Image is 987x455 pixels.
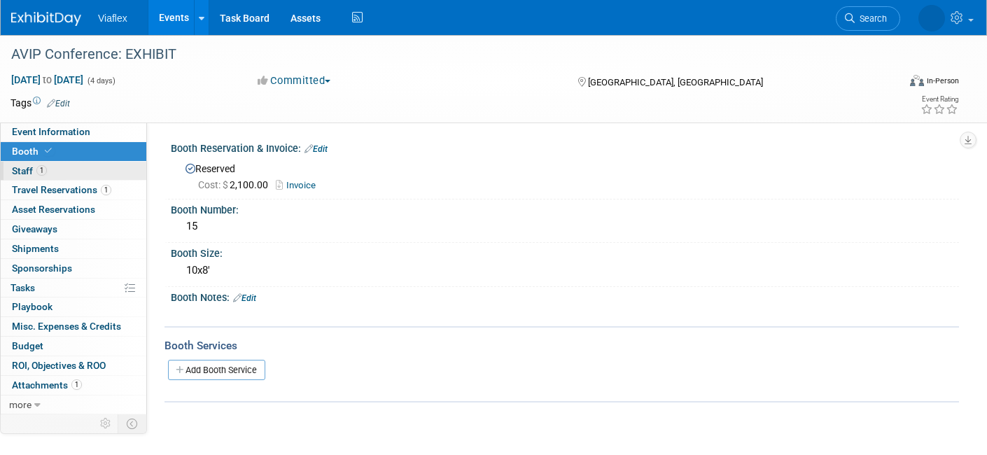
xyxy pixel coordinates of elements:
[926,76,959,86] div: In-Person
[276,180,323,190] a: Invoice
[168,360,265,380] a: Add Booth Service
[12,146,55,157] span: Booth
[10,73,84,86] span: [DATE] [DATE]
[12,243,59,254] span: Shipments
[1,181,146,199] a: Travel Reservations1
[1,356,146,375] a: ROI, Objectives & ROO
[41,74,54,85] span: to
[1,239,146,258] a: Shipments
[918,5,945,31] img: David Tesch
[1,297,146,316] a: Playbook
[36,165,47,176] span: 1
[12,321,121,332] span: Misc. Expenses & Credits
[181,158,948,192] div: Reserved
[12,340,43,351] span: Budget
[181,216,948,237] div: 15
[1,259,146,278] a: Sponsorships
[12,126,90,137] span: Event Information
[12,301,52,312] span: Playbook
[12,204,95,215] span: Asset Reservations
[11,12,81,26] img: ExhibitDay
[181,260,948,281] div: 10x8'
[198,179,230,190] span: Cost: $
[10,96,70,110] td: Tags
[12,379,82,391] span: Attachments
[233,293,256,303] a: Edit
[1,279,146,297] a: Tasks
[9,399,31,410] span: more
[71,379,82,390] span: 1
[12,184,111,195] span: Travel Reservations
[1,337,146,356] a: Budget
[1,395,146,414] a: more
[304,144,328,154] a: Edit
[12,360,106,371] span: ROI, Objectives & ROO
[171,199,959,217] div: Booth Number:
[12,262,72,274] span: Sponsorships
[12,165,47,176] span: Staff
[1,122,146,141] a: Event Information
[1,220,146,239] a: Giveaways
[45,147,52,155] i: Booth reservation complete
[86,76,115,85] span: (4 days)
[836,6,900,31] a: Search
[94,414,118,433] td: Personalize Event Tab Strip
[818,73,959,94] div: Event Format
[910,75,924,86] img: Format-Inperson.png
[588,77,763,87] span: [GEOGRAPHIC_DATA], [GEOGRAPHIC_DATA]
[920,96,958,103] div: Event Rating
[98,13,127,24] span: Viaflex
[6,42,878,67] div: AVIP Conference: EXHIBIT
[118,414,147,433] td: Toggle Event Tabs
[101,185,111,195] span: 1
[1,376,146,395] a: Attachments1
[1,317,146,336] a: Misc. Expenses & Credits
[171,287,959,305] div: Booth Notes:
[10,282,35,293] span: Tasks
[198,179,274,190] span: 2,100.00
[1,142,146,161] a: Booth
[855,13,887,24] span: Search
[253,73,336,88] button: Committed
[1,162,146,181] a: Staff1
[1,200,146,219] a: Asset Reservations
[47,99,70,108] a: Edit
[164,338,959,353] div: Booth Services
[171,138,959,156] div: Booth Reservation & Invoice:
[171,243,959,260] div: Booth Size:
[12,223,57,234] span: Giveaways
